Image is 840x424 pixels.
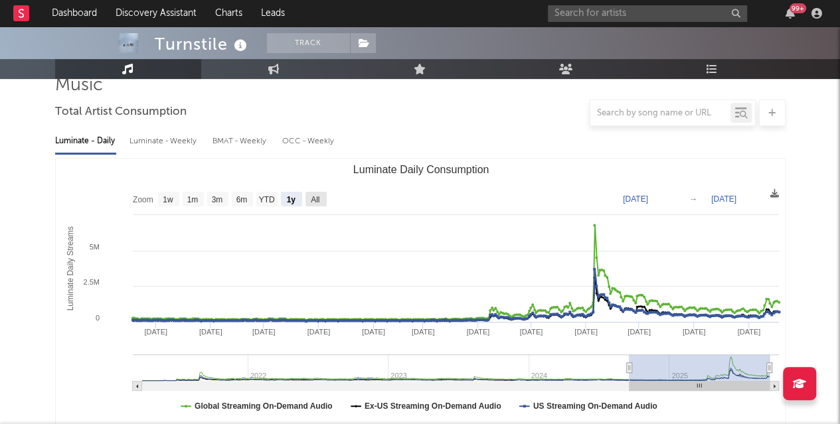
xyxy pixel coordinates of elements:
[129,130,199,153] div: Luminate - Weekly
[786,8,795,19] button: 99+
[364,401,501,411] text: Ex-US Streaming On-Demand Audio
[89,243,99,251] text: 5M
[195,401,333,411] text: Global Streaming On-Demand Audio
[212,130,269,153] div: BMAT - Weekly
[252,328,275,336] text: [DATE]
[362,328,385,336] text: [DATE]
[574,328,598,336] text: [DATE]
[267,33,350,53] button: Track
[590,108,730,119] input: Search by song name or URL
[711,194,736,204] text: [DATE]
[155,33,250,55] div: Turnstile
[311,195,319,204] text: All
[548,5,747,22] input: Search for artists
[199,328,222,336] text: [DATE]
[66,226,75,311] text: Luminate Daily Streams
[144,328,167,336] text: [DATE]
[307,328,330,336] text: [DATE]
[286,195,295,204] text: 1y
[236,195,247,204] text: 6m
[790,3,806,13] div: 99 +
[689,194,697,204] text: →
[533,401,657,411] text: US Streaming On-Demand Audio
[83,278,99,286] text: 2.5M
[628,328,651,336] text: [DATE]
[737,328,760,336] text: [DATE]
[682,328,705,336] text: [DATE]
[519,328,543,336] text: [DATE]
[163,195,173,204] text: 1w
[282,130,335,153] div: OCC - Weekly
[133,195,153,204] text: Zoom
[56,159,786,424] svg: Luminate Daily Consumption
[623,194,648,204] text: [DATE]
[187,195,198,204] text: 1m
[211,195,222,204] text: 3m
[411,328,434,336] text: [DATE]
[55,78,103,94] span: Music
[353,164,489,175] text: Luminate Daily Consumption
[466,328,489,336] text: [DATE]
[55,130,116,153] div: Luminate - Daily
[95,314,99,322] text: 0
[258,195,274,204] text: YTD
